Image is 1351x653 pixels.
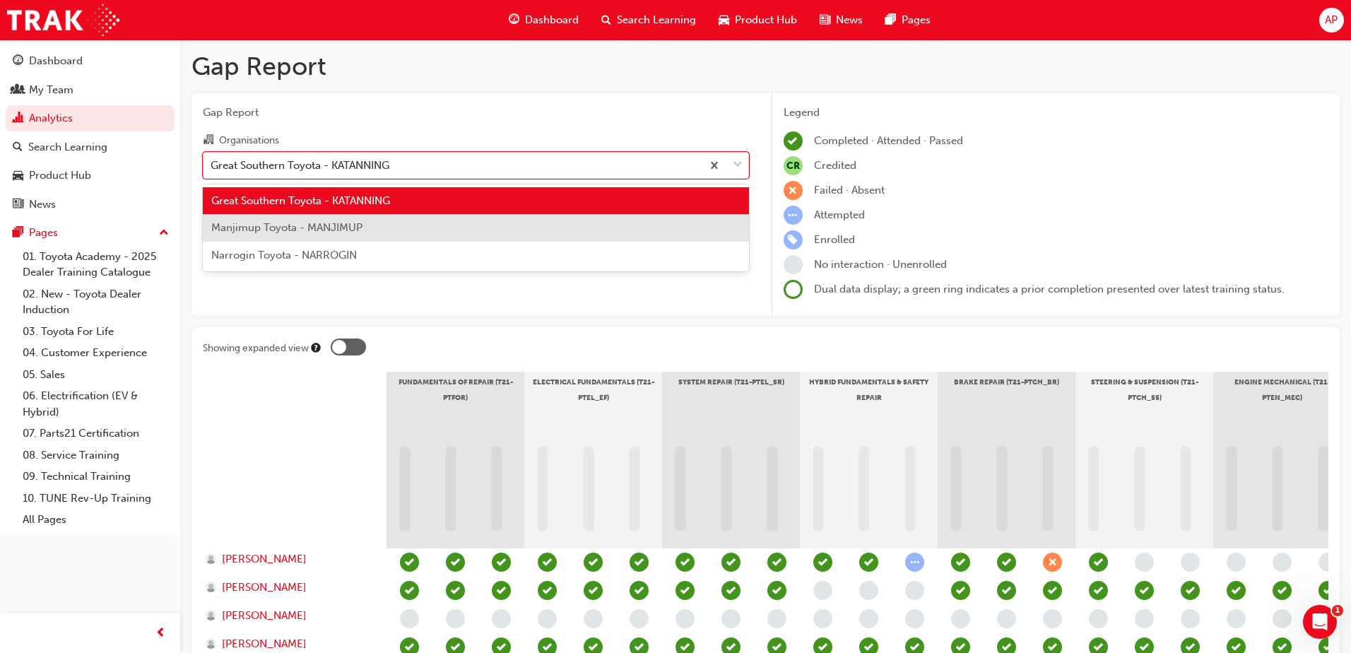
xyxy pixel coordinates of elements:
div: Steering & Suspension (T21-PTCH_SS) [1075,372,1213,407]
span: Attempted [814,208,865,221]
div: System Repair (T21-PTEL_SR) [662,372,800,407]
a: [PERSON_NAME] [206,608,373,624]
span: learningRecordVerb_COMPLETE-icon [951,581,970,600]
button: AP [1319,8,1344,33]
a: 09. Technical Training [17,466,175,488]
a: car-iconProduct Hub [707,6,808,35]
span: learningRecordVerb_COMPLETE-icon [813,553,832,572]
span: learningRecordVerb_COMPLETE-icon [675,553,695,572]
span: learningRecordVerb_NONE-icon [859,581,878,600]
span: learningRecordVerb_COMPLETE-icon [1318,581,1338,600]
div: Brake Repair (T21-PTCH_BR) [938,372,1075,407]
span: pages-icon [885,11,896,29]
a: All Pages [17,509,175,531]
div: Search Learning [28,139,107,155]
a: 10. TUNE Rev-Up Training [17,488,175,510]
div: Legend [784,105,1329,121]
span: learningRecordVerb_COMPLETE-icon [675,581,695,600]
span: news-icon [820,11,830,29]
span: learningRecordVerb_NONE-icon [1135,609,1154,628]
a: Dashboard [6,48,175,74]
span: learningRecordVerb_NONE-icon [1273,609,1292,628]
span: guage-icon [509,11,519,29]
span: learningRecordVerb_NONE-icon [813,609,832,628]
span: learningRecordVerb_NONE-icon [538,609,557,628]
span: learningRecordVerb_FAIL-icon [784,181,803,200]
span: learningRecordVerb_COMPLETE-icon [630,581,649,600]
div: My Team [29,82,73,98]
span: learningRecordVerb_NONE-icon [859,609,878,628]
a: Product Hub [6,163,175,189]
span: guage-icon [13,55,23,68]
span: car-icon [13,170,23,182]
span: learningRecordVerb_COMPLETE-icon [492,581,511,600]
span: search-icon [13,141,23,154]
div: Dashboard [29,53,83,69]
span: search-icon [601,11,611,29]
span: organisation-icon [203,134,213,147]
span: Pages [902,12,931,28]
a: news-iconNews [808,6,874,35]
span: learningRecordVerb_NONE-icon [997,609,1016,628]
span: car-icon [719,11,729,29]
span: Gap Report [203,105,749,121]
span: Enrolled [814,233,855,246]
span: learningRecordVerb_NONE-icon [492,609,511,628]
span: learningRecordVerb_COMPLETE-icon [784,131,803,151]
span: learningRecordVerb_COMPLETE-icon [1043,581,1062,600]
a: 01. Toyota Academy - 2025 Dealer Training Catalogue [17,246,175,283]
h1: Gap Report [191,51,1340,82]
span: [PERSON_NAME] [222,636,307,652]
span: chart-icon [13,112,23,125]
span: Product Hub [735,12,797,28]
div: Hybrid Fundamentals & Safety Repair [800,372,938,407]
span: learningRecordVerb_NONE-icon [1089,609,1108,628]
span: people-icon [13,84,23,97]
a: search-iconSearch Learning [590,6,707,35]
span: learningRecordVerb_NONE-icon [1181,553,1200,572]
span: learningRecordVerb_COMPLETE-icon [1181,581,1200,600]
span: News [836,12,863,28]
span: pages-icon [13,227,23,240]
a: guage-iconDashboard [497,6,590,35]
a: My Team [6,77,175,103]
span: learningRecordVerb_NONE-icon [1227,553,1246,572]
span: Dual data display; a green ring indicates a prior completion presented over latest training status. [814,283,1285,295]
a: Trak [7,4,119,36]
span: learningRecordVerb_COMPLETE-icon [630,553,649,572]
span: learningRecordVerb_NONE-icon [400,609,419,628]
span: learningRecordVerb_COMPLETE-icon [538,581,557,600]
a: [PERSON_NAME] [206,551,373,567]
button: Pages [6,220,175,246]
span: learningRecordVerb_NONE-icon [584,609,603,628]
span: Failed · Absent [814,184,885,196]
div: Engine Mechanical (T21-PTEN_MEC) [1213,372,1351,407]
span: news-icon [13,199,23,211]
span: learningRecordVerb_COMPLETE-icon [721,553,741,572]
span: learningRecordVerb_NONE-icon [1043,609,1062,628]
span: learningRecordVerb_COMPLETE-icon [1135,581,1154,600]
span: null-icon [784,156,803,175]
div: Product Hub [29,167,91,184]
span: prev-icon [155,625,166,642]
span: learningRecordVerb_NONE-icon [1318,553,1338,572]
span: learningRecordVerb_COMPLETE-icon [446,581,465,600]
span: learningRecordVerb_NONE-icon [951,609,970,628]
span: learningRecordVerb_COMPLETE-icon [767,553,786,572]
a: 07. Parts21 Certification [17,423,175,445]
span: learningRecordVerb_COMPLETE-icon [584,581,603,600]
span: learningRecordVerb_NONE-icon [1181,609,1200,628]
span: learningRecordVerb_FAIL-icon [1043,553,1062,572]
span: Dashboard [525,12,579,28]
span: learningRecordVerb_COMPLETE-icon [767,581,786,600]
a: pages-iconPages [874,6,942,35]
a: [PERSON_NAME] [206,636,373,652]
span: AP [1325,12,1338,28]
div: Tooltip anchor [309,341,322,354]
a: 02. New - Toyota Dealer Induction [17,283,175,321]
div: News [29,196,56,213]
span: learningRecordVerb_NONE-icon [1135,553,1154,572]
span: Credited [814,159,856,172]
span: learningRecordVerb_COMPLETE-icon [400,553,419,572]
div: Organisations [219,134,279,148]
